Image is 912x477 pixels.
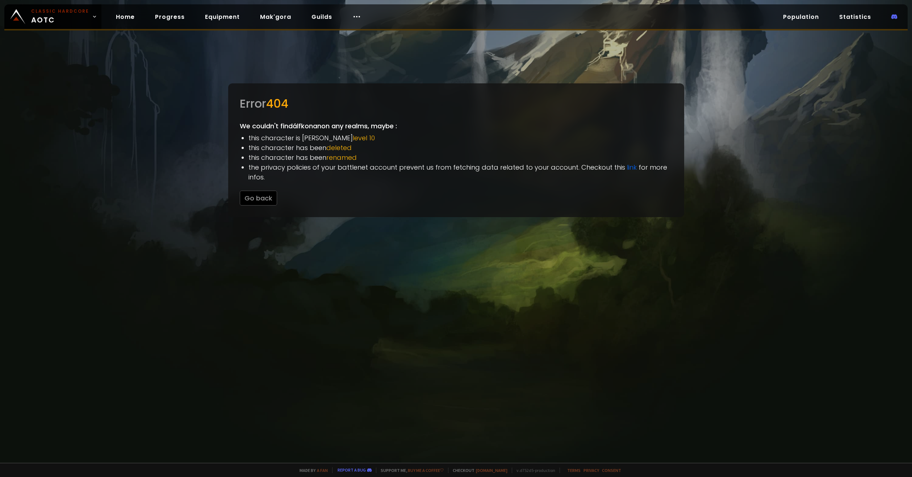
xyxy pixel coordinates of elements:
a: Home [110,9,141,24]
a: [DOMAIN_NAME] [476,468,507,473]
a: Equipment [199,9,246,24]
a: Consent [602,468,621,473]
a: Classic HardcoreAOTC [4,4,101,29]
div: We couldn't find álfkonan on any realms, maybe : [228,83,684,217]
small: Classic Hardcore [31,8,89,14]
a: Go back [240,194,277,203]
span: renamed [326,153,357,162]
div: Error [240,95,673,112]
span: deleted [326,143,352,152]
a: link [627,163,637,172]
li: the privacy policies of your battlenet account prevent us from fetching data related to your acco... [248,162,673,182]
button: Go back [240,191,277,206]
span: Checkout [448,468,507,473]
li: this character has been [248,153,673,162]
span: AOTC [31,8,89,25]
a: Buy me a coffee [408,468,444,473]
a: Terms [567,468,581,473]
a: Progress [149,9,191,24]
li: this character is [PERSON_NAME] [248,133,673,143]
span: level 10 [353,133,375,142]
a: Population [777,9,825,24]
a: a fan [317,468,328,473]
span: Support me, [376,468,444,473]
a: Statistics [833,9,877,24]
span: v. d752d5 - production [512,468,555,473]
span: 404 [266,95,288,112]
a: Guilds [306,9,338,24]
a: Report a bug [338,467,366,473]
a: Privacy [583,468,599,473]
a: Mak'gora [254,9,297,24]
span: Made by [295,468,328,473]
li: this character has been [248,143,673,153]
